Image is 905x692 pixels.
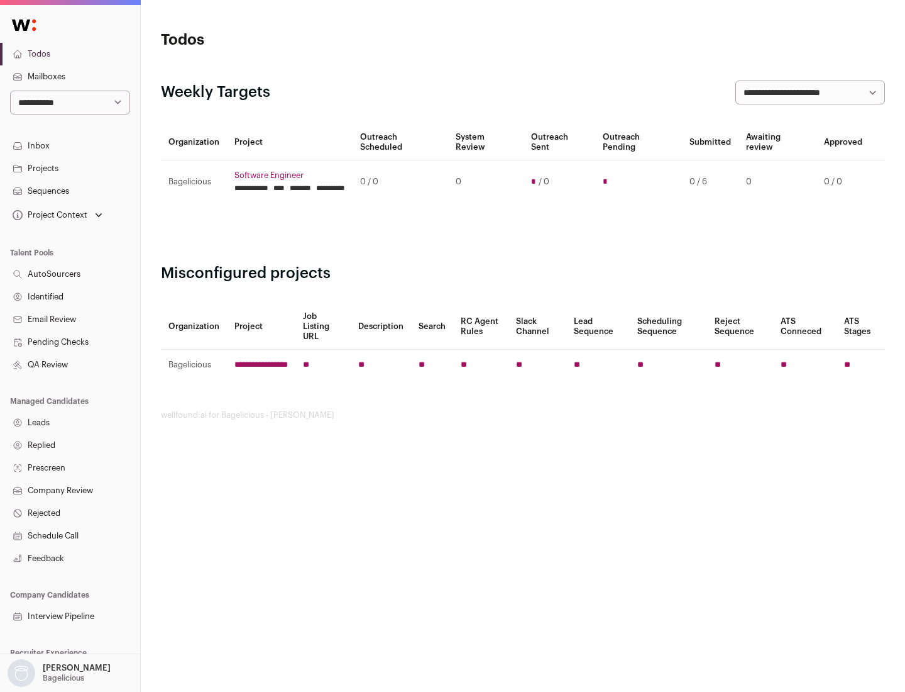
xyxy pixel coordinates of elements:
[816,125,870,160] th: Approved
[161,350,227,381] td: Bagelicious
[161,82,270,103] h2: Weekly Targets
[738,160,816,204] td: 0
[448,160,523,204] td: 0
[773,304,836,350] th: ATS Conneced
[161,410,885,420] footer: wellfound:ai for Bagelicious - [PERSON_NAME]
[353,160,448,204] td: 0 / 0
[161,304,227,350] th: Organization
[161,160,227,204] td: Bagelicious
[351,304,411,350] th: Description
[448,125,523,160] th: System Review
[161,30,402,50] h1: Todos
[5,13,43,38] img: Wellfound
[161,125,227,160] th: Organization
[836,304,885,350] th: ATS Stages
[738,125,816,160] th: Awaiting review
[234,170,345,181] a: Software Engineer
[353,125,448,160] th: Outreach Scheduled
[10,210,87,220] div: Project Context
[508,304,566,350] th: Slack Channel
[227,304,295,350] th: Project
[707,304,774,350] th: Reject Sequence
[8,659,35,687] img: nopic.png
[43,673,84,683] p: Bagelicious
[682,160,738,204] td: 0 / 6
[411,304,453,350] th: Search
[453,304,508,350] th: RC Agent Rules
[682,125,738,160] th: Submitted
[630,304,707,350] th: Scheduling Sequence
[161,264,885,284] h2: Misconfigured projects
[566,304,630,350] th: Lead Sequence
[5,659,113,687] button: Open dropdown
[10,206,105,224] button: Open dropdown
[43,663,111,673] p: [PERSON_NAME]
[816,160,870,204] td: 0 / 0
[295,304,351,350] th: Job Listing URL
[595,125,681,160] th: Outreach Pending
[539,177,549,187] span: / 0
[227,125,353,160] th: Project
[524,125,596,160] th: Outreach Sent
